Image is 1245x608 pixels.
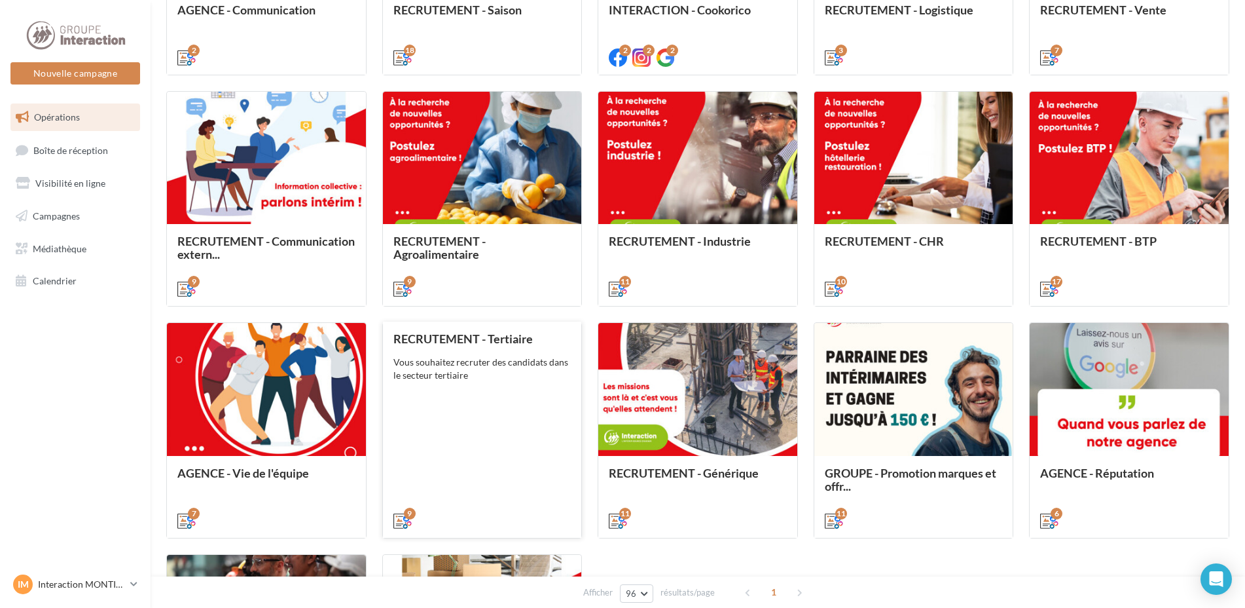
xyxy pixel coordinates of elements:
span: IM [18,578,29,591]
span: Médiathèque [33,242,86,254]
div: 18 [404,45,416,56]
div: 2 [666,45,678,56]
div: 2 [643,45,655,56]
p: Interaction MONTIGY [38,578,125,591]
span: INTERACTION - Cookorico [609,3,751,17]
a: IM Interaction MONTIGY [10,572,140,597]
span: RECRUTEMENT - Générique [609,466,759,480]
span: Calendrier [33,275,77,286]
div: Open Intercom Messenger [1200,563,1232,595]
div: 11 [835,508,847,520]
a: Campagnes [8,202,143,230]
a: Médiathèque [8,235,143,263]
div: 9 [404,276,416,288]
span: RECRUTEMENT - Communication extern... [177,234,355,261]
span: AGENCE - Vie de l'équipe [177,466,309,480]
button: 96 [620,584,653,603]
div: 11 [619,276,631,288]
span: résultats/page [660,586,715,599]
span: 96 [626,588,637,599]
a: Visibilité en ligne [8,170,143,197]
div: 3 [835,45,847,56]
div: 9 [188,276,200,288]
span: Afficher [583,586,613,599]
span: Boîte de réception [33,144,108,155]
span: Visibilité en ligne [35,178,105,189]
span: RECRUTEMENT - Logistique [825,3,973,17]
span: RECRUTEMENT - Vente [1040,3,1166,17]
span: Campagnes [33,210,80,221]
span: RECRUTEMENT - Industrie [609,234,751,248]
div: 11 [619,508,631,520]
a: Opérations [8,104,143,131]
div: 7 [1051,45,1062,56]
div: Vous souhaitez recruter des candidats dans le secteur tertiaire [393,356,571,382]
span: 1 [763,582,784,603]
span: Opérations [34,111,80,123]
span: RECRUTEMENT - BTP [1040,234,1157,248]
div: 2 [619,45,631,56]
div: 6 [1051,508,1062,520]
span: AGENCE - Communication [177,3,316,17]
a: Boîte de réception [8,136,143,164]
span: GROUPE - Promotion marques et offr... [825,466,996,493]
span: RECRUTEMENT - CHR [825,234,944,248]
button: Nouvelle campagne [10,62,140,85]
div: 10 [835,276,847,288]
div: 17 [1051,276,1062,288]
div: 7 [188,508,200,520]
a: Calendrier [8,267,143,295]
span: RECRUTEMENT - Agroalimentaire [393,234,486,261]
div: 9 [404,508,416,520]
span: AGENCE - Réputation [1040,466,1154,480]
div: 2 [188,45,200,56]
span: RECRUTEMENT - Saison [393,3,522,17]
span: RECRUTEMENT - Tertiaire [393,332,533,346]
